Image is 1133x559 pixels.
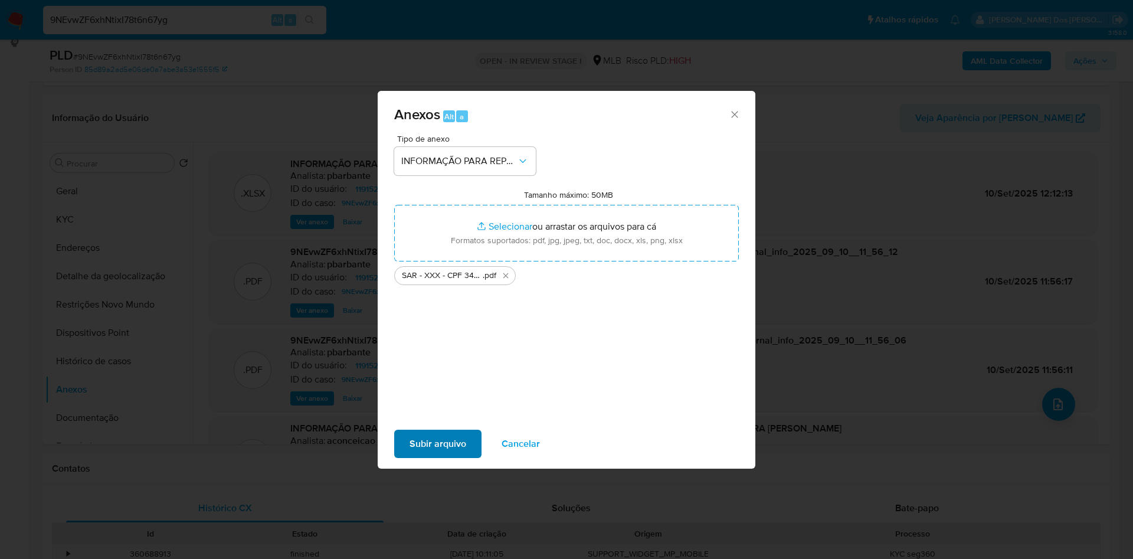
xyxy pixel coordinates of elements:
[397,135,539,143] span: Tipo de anexo
[402,270,483,282] span: SAR - XXX - CPF 34886619894 - [PERSON_NAME]
[394,147,536,175] button: INFORMAÇÃO PARA REPORTE - COAF
[394,104,440,125] span: Anexos
[502,431,540,457] span: Cancelar
[486,430,555,458] button: Cancelar
[460,111,464,122] span: a
[499,269,513,283] button: Excluir SAR - XXX - CPF 34886619894 - ROSYLAURA APARECIDA ALVES VIEIRA.pdf
[394,261,739,285] ul: Arquivos selecionados
[394,430,482,458] button: Subir arquivo
[410,431,466,457] span: Subir arquivo
[524,189,613,200] label: Tamanho máximo: 50MB
[401,155,517,167] span: INFORMAÇÃO PARA REPORTE - COAF
[483,270,496,282] span: .pdf
[444,111,454,122] span: Alt
[729,109,739,119] button: Fechar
